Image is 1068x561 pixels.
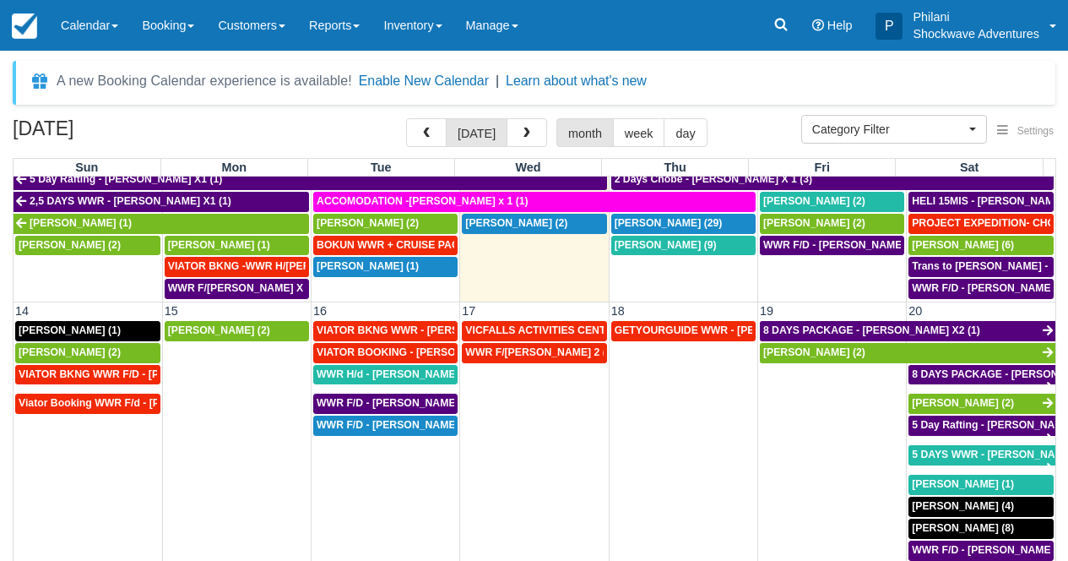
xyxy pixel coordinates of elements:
[615,173,813,185] span: 2 Days Chobe - [PERSON_NAME] X 1 (3)
[960,161,979,174] span: Sat
[908,365,1055,385] a: 8 DAYS PACKAGE - [PERSON_NAME] X 2 (2)
[313,343,458,363] a: VIATOR BOOKING - [PERSON_NAME] X 4 (4)
[876,13,903,40] div: P
[313,257,458,277] a: [PERSON_NAME] (1)
[317,324,538,336] span: VIATOR BKNG WWR - [PERSON_NAME] 2 (2)
[908,236,1054,256] a: [PERSON_NAME] (6)
[907,304,924,318] span: 20
[165,236,309,256] a: [PERSON_NAME] (1)
[317,368,490,380] span: WWR H/d - [PERSON_NAME] X3 (3)
[912,397,1014,409] span: [PERSON_NAME] (2)
[908,257,1054,277] a: Trans to [PERSON_NAME] - [PERSON_NAME] X 1 (2)
[30,195,231,207] span: 2,5 DAYS WWR - [PERSON_NAME] X1 (1)
[611,214,756,234] a: [PERSON_NAME] (29)
[760,343,1055,363] a: [PERSON_NAME] (2)
[908,192,1054,212] a: HELI 15MIS - [PERSON_NAME] (2)
[763,217,865,229] span: [PERSON_NAME] (2)
[313,394,458,414] a: WWR F/D - [PERSON_NAME] X3 (3)
[760,236,904,256] a: WWR F/D - [PERSON_NAME] X 2 (2)
[168,282,328,294] span: WWR F/[PERSON_NAME] X 1 (2)
[168,324,270,336] span: [PERSON_NAME] (2)
[827,19,853,32] span: Help
[15,394,160,414] a: Viator Booking WWR F/d - [PERSON_NAME] X 1 (1)
[313,214,458,234] a: [PERSON_NAME] (2)
[908,541,1054,561] a: WWR F/D - [PERSON_NAME] X 1 (1)
[165,279,309,299] a: WWR F/[PERSON_NAME] X 1 (2)
[515,161,540,174] span: Wed
[165,321,309,341] a: [PERSON_NAME] (2)
[912,478,1014,490] span: [PERSON_NAME] (1)
[165,257,309,277] a: VIATOR BKNG -WWR H/[PERSON_NAME] X 2 (2)
[460,304,477,318] span: 17
[317,346,537,358] span: VIATOR BOOKING - [PERSON_NAME] X 4 (4)
[465,346,615,358] span: WWR F/[PERSON_NAME] 2 (2)
[19,368,269,380] span: VIATOR BKNG WWR F/D - [PERSON_NAME] X 1 (1)
[313,416,458,436] a: WWR F/D - [PERSON_NAME] 4 (4)
[317,217,419,229] span: [PERSON_NAME] (2)
[615,239,717,251] span: [PERSON_NAME] (9)
[615,324,858,336] span: GETYOURGUIDE WWR - [PERSON_NAME] X 9 (9)
[763,195,865,207] span: [PERSON_NAME] (2)
[908,214,1054,234] a: PROJECT EXPEDITION- CHOBE SAFARI - [GEOGRAPHIC_DATA][PERSON_NAME] 2 (2)
[15,343,160,363] a: [PERSON_NAME] (2)
[313,321,458,341] a: VIATOR BKNG WWR - [PERSON_NAME] 2 (2)
[664,161,686,174] span: Thu
[465,324,822,336] span: VICFALLS ACTIVITIES CENTER - HELICOPTER -[PERSON_NAME] X 4 (4)
[317,419,483,431] span: WWR F/D - [PERSON_NAME] 4 (4)
[30,173,222,185] span: 5 Day Rafting - [PERSON_NAME] X1 (1)
[908,475,1054,495] a: [PERSON_NAME] (1)
[1017,125,1054,137] span: Settings
[313,236,458,256] a: BOKUN WWR + CRUISE PACKAGE - [PERSON_NAME] South X 2 (2)
[812,121,965,138] span: Category Filter
[908,279,1054,299] a: WWR F/D - [PERSON_NAME] X2 (2)
[168,260,406,272] span: VIATOR BKNG -WWR H/[PERSON_NAME] X 2 (2)
[13,118,226,150] h2: [DATE]
[15,236,160,256] a: [PERSON_NAME] (2)
[815,161,830,174] span: Fri
[908,445,1055,466] a: 5 DAYS WWR - [PERSON_NAME] (2)
[760,321,1055,341] a: 8 DAYS PACKAGE - [PERSON_NAME] X2 (1)
[57,71,352,91] div: A new Booking Calendar experience is available!
[312,304,328,318] span: 16
[758,304,775,318] span: 19
[30,217,132,229] span: [PERSON_NAME] (1)
[14,304,30,318] span: 14
[912,500,1014,512] span: [PERSON_NAME] (4)
[610,304,626,318] span: 18
[763,324,980,336] span: 8 DAYS PACKAGE - [PERSON_NAME] X2 (1)
[15,321,160,341] a: [PERSON_NAME] (1)
[317,239,651,251] span: BOKUN WWR + CRUISE PACKAGE - [PERSON_NAME] South X 2 (2)
[664,118,707,147] button: day
[19,324,121,336] span: [PERSON_NAME] (1)
[359,73,489,90] button: Enable New Calendar
[75,161,98,174] span: Sun
[611,236,756,256] a: [PERSON_NAME] (9)
[19,239,121,251] span: [PERSON_NAME] (2)
[913,8,1039,25] p: Philani
[19,346,121,358] span: [PERSON_NAME] (2)
[908,416,1055,436] a: 5 Day Rafting - [PERSON_NAME] X2 (2)
[611,321,756,341] a: GETYOURGUIDE WWR - [PERSON_NAME] X 9 (9)
[163,304,180,318] span: 15
[317,397,490,409] span: WWR F/D - [PERSON_NAME] X3 (3)
[908,497,1054,517] a: [PERSON_NAME] (4)
[506,74,647,88] a: Learn about what's new
[317,195,529,207] span: ACCOMODATION -[PERSON_NAME] x 1 (1)
[12,14,37,39] img: checkfront-main-nav-mini-logo.png
[801,115,987,144] button: Category Filter
[19,397,269,409] span: Viator Booking WWR F/d - [PERSON_NAME] X 1 (1)
[168,239,270,251] span: [PERSON_NAME] (1)
[462,321,606,341] a: VICFALLS ACTIVITIES CENTER - HELICOPTER -[PERSON_NAME] X 4 (4)
[615,217,723,229] span: [PERSON_NAME] (29)
[613,118,665,147] button: week
[987,119,1064,144] button: Settings
[221,161,247,174] span: Mon
[912,239,1014,251] span: [PERSON_NAME] (6)
[313,192,756,212] a: ACCOMODATION -[PERSON_NAME] x 1 (1)
[912,522,1014,534] span: [PERSON_NAME] (8)
[462,214,606,234] a: [PERSON_NAME] (2)
[763,346,865,358] span: [PERSON_NAME] (2)
[496,74,499,88] span: |
[446,118,507,147] button: [DATE]
[908,519,1054,539] a: [PERSON_NAME] (8)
